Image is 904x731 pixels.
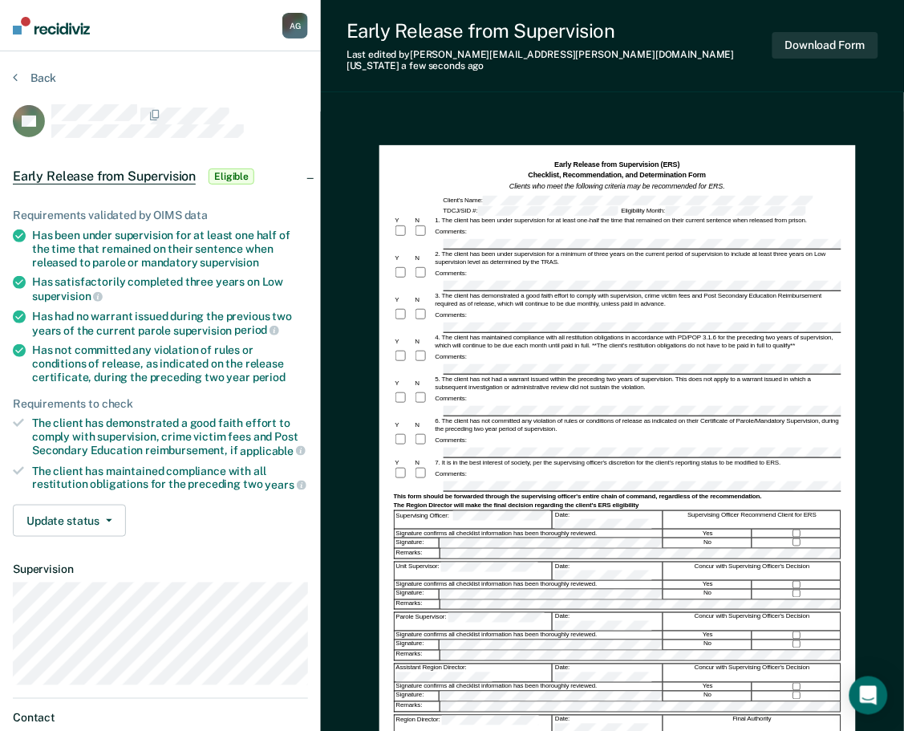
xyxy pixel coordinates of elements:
[395,581,664,589] div: Signature confirms all checklist information has been thoroughly reviewed.
[509,182,725,190] em: Clients who meet the following criteria may be recommended for ERS.
[414,254,434,262] div: N
[282,13,308,39] div: A G
[664,538,752,548] div: No
[529,171,707,179] strong: Checklist, Recommendation, and Determination Form
[32,229,308,269] div: Has been under supervision for at least one half of the time that remained on their sentence when...
[266,478,306,491] span: years
[553,511,663,529] div: Date:
[434,459,841,467] div: 7. It is in the best interest of society, per the supervising officer's discretion for the client...
[402,60,484,71] span: a few seconds ago
[414,296,434,304] div: N
[434,270,468,278] div: Comments:
[32,310,308,337] div: Has had no warrant issued during the previous two years of the current parole supervision
[664,692,752,701] div: No
[347,49,772,72] div: Last edited by [PERSON_NAME][EMAIL_ADDRESS][PERSON_NAME][DOMAIN_NAME][US_STATE]
[234,323,279,336] span: period
[395,702,440,712] div: Remarks:
[395,530,664,538] div: Signature confirms all checklist information has been thoroughly reviewed.
[13,505,126,537] button: Update status
[13,562,308,576] dt: Supervision
[282,13,308,39] button: AG
[394,502,841,510] div: The Region Director will make the final decision regarding the client's ERS eligibility
[442,206,620,216] div: TDCJ/SID #:
[347,19,772,43] div: Early Release from Supervision
[553,664,663,682] div: Date:
[395,549,440,558] div: Remarks:
[394,254,414,262] div: Y
[395,613,553,631] div: Parole Supervisor:
[664,613,841,631] div: Concur with Supervising Officer's Decision
[394,380,414,388] div: Y
[32,290,103,303] span: supervision
[434,395,468,403] div: Comments:
[13,169,196,185] span: Early Release from Supervision
[414,380,434,388] div: N
[394,459,414,467] div: Y
[620,206,808,216] div: Eligibility Month:
[32,416,308,457] div: The client has demonstrated a good faith effort to comply with supervision, crime victim fees and...
[434,311,468,319] div: Comments:
[555,160,680,169] strong: Early Release from Supervision (ERS)
[395,640,440,650] div: Signature:
[434,292,841,308] div: 3. The client has demonstrated a good faith effort to comply with supervision, crime victim fees ...
[414,217,434,225] div: N
[664,530,752,538] div: Yes
[32,465,308,492] div: The client has maintained compliance with all restitution obligations for the preceding two
[434,250,841,266] div: 2. The client has been under supervision for a minimum of three years on the current period of su...
[253,371,286,384] span: period
[241,445,306,457] span: applicable
[32,275,308,303] div: Has satisfactorily completed three years on Low
[395,664,553,682] div: Assistant Region Director:
[394,338,414,346] div: Y
[664,581,752,589] div: Yes
[395,632,664,640] div: Signature confirms all checklist information has been thoroughly reviewed.
[13,397,308,411] div: Requirements to check
[394,217,414,225] div: Y
[394,421,414,429] div: Y
[395,692,440,701] div: Signature:
[664,664,841,682] div: Concur with Supervising Officer's Decision
[772,32,878,59] button: Download Form
[414,338,434,346] div: N
[664,683,752,691] div: Yes
[434,376,841,392] div: 5. The client has not had a warrant issued within the preceding two years of supervision. This do...
[209,169,254,185] span: Eligible
[553,562,663,580] div: Date:
[395,651,440,660] div: Remarks:
[395,683,664,691] div: Signature confirms all checklist information has been thoroughly reviewed.
[395,562,553,580] div: Unit Supervisor:
[664,590,752,599] div: No
[13,209,308,222] div: Requirements validated by OIMS data
[394,296,414,304] div: Y
[553,613,663,631] div: Date:
[434,228,468,236] div: Comments:
[395,511,553,529] div: Supervising Officer:
[13,17,90,35] img: Recidiviz
[434,470,468,478] div: Comments:
[201,256,259,269] span: supervision
[414,459,434,467] div: N
[664,562,841,580] div: Concur with Supervising Officer's Decision
[434,353,468,361] div: Comments:
[442,196,815,205] div: Client's Name:
[32,343,308,384] div: Has not committed any violation of rules or conditions of release, as indicated on the release ce...
[395,590,440,599] div: Signature:
[13,712,308,725] dt: Contact
[664,640,752,650] div: No
[849,676,888,715] div: Open Intercom Messenger
[434,437,468,445] div: Comments:
[434,217,841,225] div: 1. The client has been under supervision for at least one-half the time that remained on their cu...
[434,334,841,350] div: 4. The client has maintained compliance with all restitution obligations in accordance with PD/PO...
[434,417,841,433] div: 6. The client has not committed any violation of rules or conditions of release as indicated on t...
[395,600,440,610] div: Remarks:
[664,632,752,640] div: Yes
[414,421,434,429] div: N
[394,493,841,501] div: This form should be forwarded through the supervising officer's entire chain of command, regardle...
[664,511,841,529] div: Supervising Officer Recommend Client for ERS
[13,71,56,85] button: Back
[395,538,440,548] div: Signature:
